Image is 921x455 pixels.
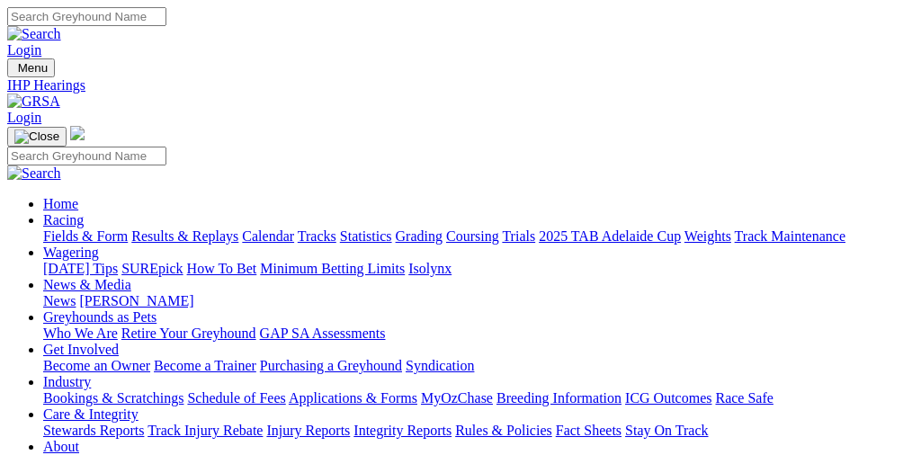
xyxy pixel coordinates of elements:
[43,261,118,276] a: [DATE] Tips
[684,228,731,244] a: Weights
[43,228,128,244] a: Fields & Form
[43,326,118,341] a: Who We Are
[43,309,156,325] a: Greyhounds as Pets
[353,423,452,438] a: Integrity Reports
[154,358,256,373] a: Become a Trainer
[148,423,263,438] a: Track Injury Rebate
[539,228,681,244] a: 2025 TAB Adelaide Cup
[7,58,55,77] button: Toggle navigation
[43,196,78,211] a: Home
[43,358,914,374] div: Get Involved
[625,423,708,438] a: Stay On Track
[43,374,91,389] a: Industry
[340,228,392,244] a: Statistics
[43,390,183,406] a: Bookings & Scratchings
[43,423,144,438] a: Stewards Reports
[7,94,60,110] img: GRSA
[14,129,59,144] img: Close
[496,390,621,406] a: Breeding Information
[43,261,914,277] div: Wagering
[625,390,711,406] a: ICG Outcomes
[43,439,79,454] a: About
[7,127,67,147] button: Toggle navigation
[406,358,474,373] a: Syndication
[43,293,914,309] div: News & Media
[7,165,61,182] img: Search
[43,358,150,373] a: Become an Owner
[396,228,443,244] a: Grading
[43,423,914,439] div: Care & Integrity
[7,147,166,165] input: Search
[43,390,914,406] div: Industry
[43,228,914,245] div: Racing
[266,423,350,438] a: Injury Reports
[446,228,499,244] a: Coursing
[556,423,621,438] a: Fact Sheets
[421,390,493,406] a: MyOzChase
[260,358,402,373] a: Purchasing a Greyhound
[187,261,257,276] a: How To Bet
[7,42,41,58] a: Login
[43,293,76,308] a: News
[43,342,119,357] a: Get Involved
[7,77,914,94] a: IHP Hearings
[289,390,417,406] a: Applications & Forms
[735,228,845,244] a: Track Maintenance
[131,228,238,244] a: Results & Replays
[187,390,285,406] a: Schedule of Fees
[43,245,99,260] a: Wagering
[18,61,48,75] span: Menu
[43,326,914,342] div: Greyhounds as Pets
[7,7,166,26] input: Search
[242,228,294,244] a: Calendar
[502,228,535,244] a: Trials
[408,261,452,276] a: Isolynx
[70,126,85,140] img: logo-grsa-white.png
[7,110,41,125] a: Login
[298,228,336,244] a: Tracks
[121,326,256,341] a: Retire Your Greyhound
[79,293,193,308] a: [PERSON_NAME]
[260,326,386,341] a: GAP SA Assessments
[7,26,61,42] img: Search
[43,406,139,422] a: Care & Integrity
[455,423,552,438] a: Rules & Policies
[121,261,183,276] a: SUREpick
[260,261,405,276] a: Minimum Betting Limits
[43,277,131,292] a: News & Media
[43,212,84,227] a: Racing
[715,390,773,406] a: Race Safe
